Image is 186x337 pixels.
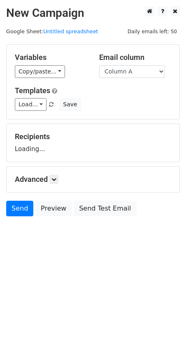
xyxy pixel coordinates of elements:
[15,132,171,141] h5: Recipients
[6,28,98,34] small: Google Sheet:
[15,175,171,184] h5: Advanced
[6,6,180,20] h2: New Campaign
[6,201,33,216] a: Send
[125,28,180,34] a: Daily emails left: 50
[35,201,72,216] a: Preview
[15,65,65,78] a: Copy/paste...
[99,53,171,62] h5: Email column
[15,86,50,95] a: Templates
[15,98,46,111] a: Load...
[74,201,136,216] a: Send Test Email
[125,27,180,36] span: Daily emails left: 50
[43,28,98,34] a: Untitled spreadsheet
[59,98,81,111] button: Save
[15,53,87,62] h5: Variables
[15,132,171,154] div: Loading...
